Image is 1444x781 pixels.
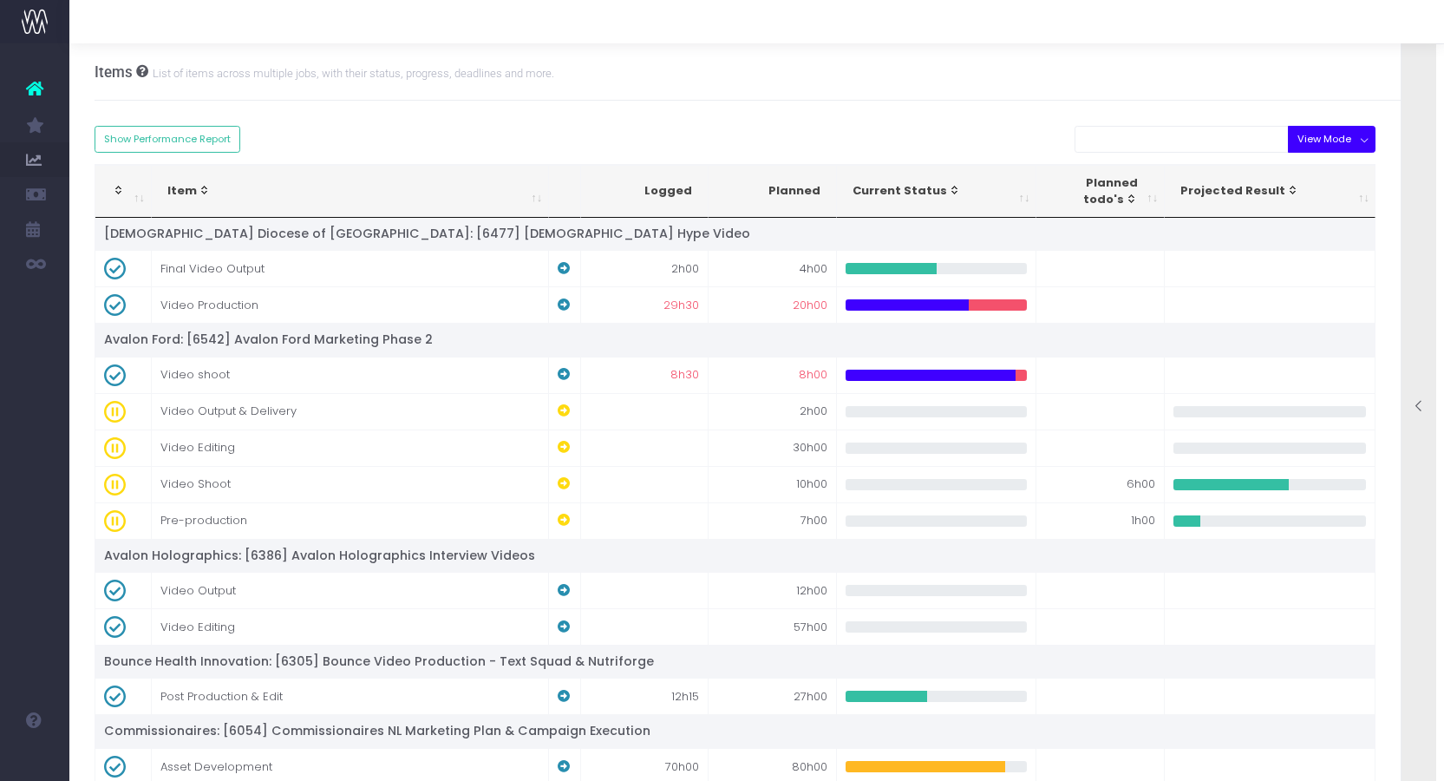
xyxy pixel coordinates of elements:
td: Final Video Output [152,250,549,286]
span: 8h30 [670,366,699,384]
th: : activate to sort column ascending [95,165,152,218]
td: Video Output & Delivery [152,393,549,430]
img: images/default_profile_image.png [22,746,48,772]
span: Items [95,63,133,81]
td: 2h00 [581,250,709,286]
th: Projected Result: activate to sort column ascending [1165,165,1376,218]
div: Planned todo's [1052,174,1138,208]
div: Current Status [853,182,1009,200]
span: 20h00 [793,297,827,314]
td: Video Editing [152,430,549,466]
td: 4h00 [709,250,837,286]
div: Logged [597,182,693,200]
button: View Mode [1288,126,1375,153]
td: Video Output [152,572,549,608]
button: Show Performance Report [95,126,241,153]
div: Projected Result [1180,182,1349,200]
td: Post Production & Edit [152,678,549,714]
th: Planned todo's: activate to sort column ascending [1036,165,1165,218]
td: Pre-production [152,502,549,539]
td: 12h15 [581,678,709,714]
td: 27h00 [709,678,837,714]
small: List of items across multiple jobs, with their status, progress, deadlines and more. [148,63,554,81]
td: 30h00 [709,430,837,466]
span: 8h00 [799,366,827,384]
td: Video Production [152,286,549,323]
div: Planned [724,182,820,200]
th: Logged [581,165,709,218]
span: 29h30 [663,297,699,314]
th: Current Status: activate to sort column ascending [837,165,1036,218]
th: Planned [709,165,837,218]
td: 12h00 [709,572,837,608]
td: Avalon Ford: [6542] Avalon Ford Marketing Phase 2 [95,323,1376,356]
td: Video Shoot [152,466,549,502]
td: [DEMOGRAPHIC_DATA] Diocese of [GEOGRAPHIC_DATA]: [6477] [DEMOGRAPHIC_DATA] Hype Video [95,218,1376,250]
td: Avalon Holographics: [6386] Avalon Holographics Interview Videos [95,539,1376,572]
td: 10h00 [709,466,837,502]
td: Bounce Health Innovation: [6305] Bounce Video Production - Text Squad & Nutriforge [95,645,1376,678]
td: Video Editing [152,608,549,645]
div: Item [167,182,522,200]
th: Item: activate to sort column ascending [152,165,549,218]
td: 57h00 [709,608,837,645]
td: Commissionaires: [6054] Commissionaires NL Marketing Plan & Campaign Execution [95,714,1376,747]
td: 6h00 [1036,466,1165,502]
td: Video shoot [152,357,549,393]
td: 1h00 [1036,502,1165,539]
td: 7h00 [709,502,837,539]
td: 2h00 [709,393,837,430]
